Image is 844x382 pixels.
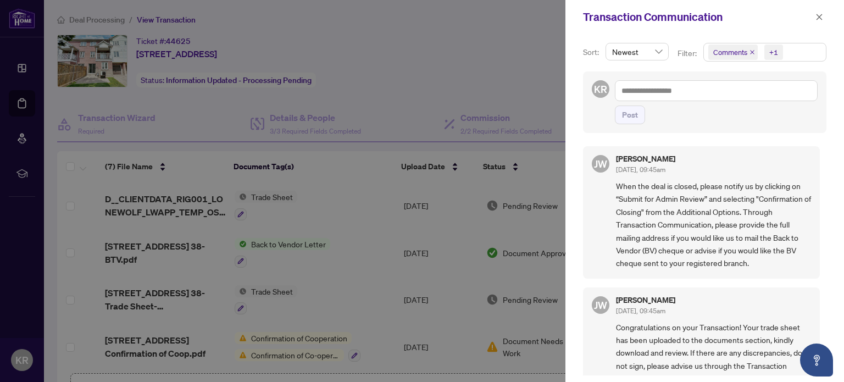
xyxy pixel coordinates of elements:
[615,106,645,124] button: Post
[800,344,833,377] button: Open asap
[616,307,665,315] span: [DATE], 09:45am
[678,47,698,59] p: Filter:
[594,81,607,97] span: KR
[594,156,607,171] span: JW
[815,13,823,21] span: close
[616,155,675,163] h5: [PERSON_NAME]
[594,297,607,313] span: JW
[616,180,811,270] span: When the deal is closed, please notify us by clicking on “Submit for Admin Review” and selecting ...
[612,43,662,60] span: Newest
[749,49,755,55] span: close
[583,46,601,58] p: Sort:
[713,47,747,58] span: Comments
[616,296,675,304] h5: [PERSON_NAME]
[769,47,778,58] div: +1
[708,45,758,60] span: Comments
[616,165,665,174] span: [DATE], 09:45am
[583,9,812,25] div: Transaction Communication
